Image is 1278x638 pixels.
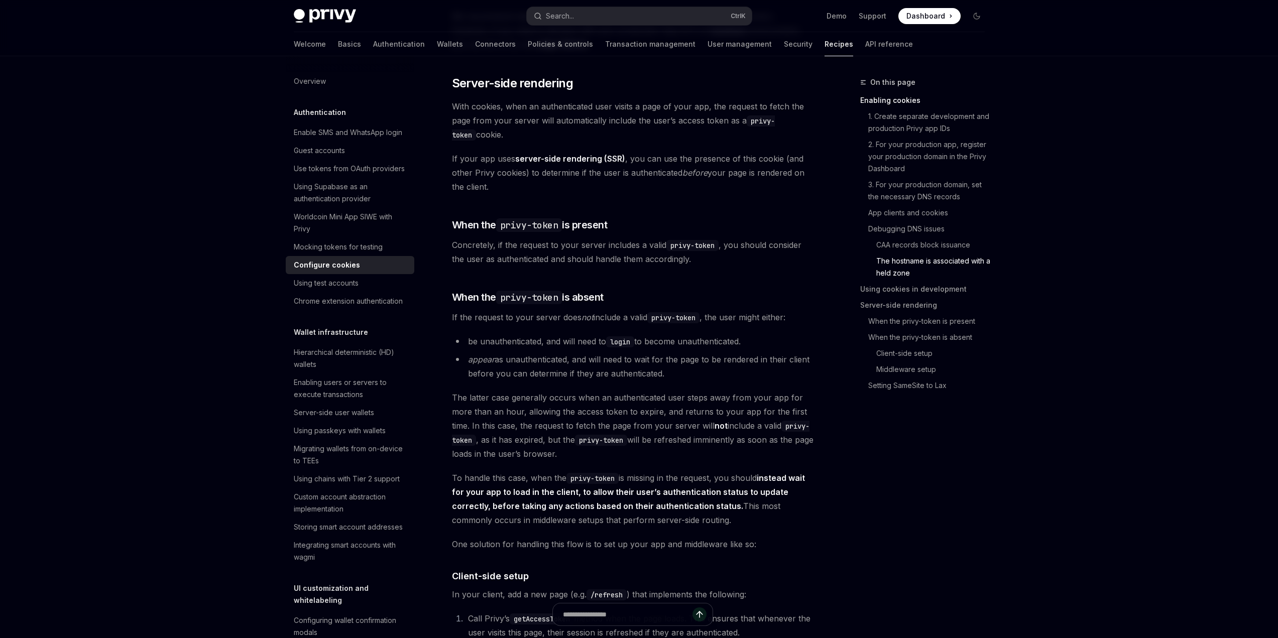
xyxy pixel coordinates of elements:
[286,274,414,292] a: Using test accounts
[286,160,414,178] a: Use tokens from OAuth providers
[868,221,993,237] a: Debugging DNS issues
[286,292,414,310] a: Chrome extension authentication
[452,290,604,304] span: When the is absent
[294,211,408,235] div: Worldcoin Mini App SIWE with Privy
[527,7,752,25] button: Search...CtrlK
[870,76,915,88] span: On this page
[666,240,719,251] code: privy-token
[286,488,414,518] a: Custom account abstraction implementation
[452,471,814,527] span: To handle this case, when the is missing in the request, you should This most commonly occurs in ...
[286,404,414,422] a: Server-side user wallets
[452,391,814,461] span: The latter case generally occurs when an authenticated user steps away from your app for more tha...
[868,377,993,394] a: Setting SameSite to Lax
[294,473,400,485] div: Using chains with Tier 2 support
[906,11,945,21] span: Dashboard
[452,238,814,266] span: Concretely, if the request to your server includes a valid , you should consider the user as auth...
[859,11,886,21] a: Support
[452,334,814,348] li: be unauthenticated, and will need to to become unauthenticated.
[969,8,985,24] button: Toggle dark mode
[452,587,814,601] span: In your client, add a new page (e.g. ) that implements the following:
[294,425,386,437] div: Using passkeys with wallets
[452,310,814,324] span: If the request to your server does include a valid , the user might either:
[294,163,405,175] div: Use tokens from OAuth providers
[868,205,993,221] a: App clients and cookies
[868,177,993,205] a: 3. For your production domain, set the necessary DNS records
[876,237,993,253] a: CAA records block issuance
[286,142,414,160] a: Guest accounts
[546,10,574,22] div: Search...
[528,32,593,56] a: Policies & controls
[294,376,408,401] div: Enabling users or servers to execute transactions
[452,99,814,142] span: With cookies, when an authenticated user visits a page of your app, the request to fetch the page...
[496,218,562,232] code: privy-token
[294,9,356,23] img: dark logo
[876,253,993,281] a: The hostname is associated with a held zone
[496,291,562,304] code: privy-token
[860,297,993,313] a: Server-side rendering
[868,313,993,329] a: When the privy-token is present
[868,108,993,137] a: 1. Create separate development and production Privy app IDs
[373,32,425,56] a: Authentication
[452,152,814,194] span: If your app uses , you can use the presence of this cookie (and other Privy cookies) to determine...
[286,123,414,142] a: Enable SMS and WhatsApp login
[294,106,346,118] h5: Authentication
[437,32,463,56] a: Wallets
[294,326,368,338] h5: Wallet infrastructure
[827,11,847,21] a: Demo
[294,32,326,56] a: Welcome
[286,238,414,256] a: Mocking tokens for testing
[452,218,608,232] span: When the is present
[294,443,408,467] div: Migrating wallets from on-device to TEEs
[898,8,961,24] a: Dashboard
[865,32,913,56] a: API reference
[294,521,403,533] div: Storing smart account addresses
[294,295,403,307] div: Chrome extension authentication
[294,582,414,606] h5: UI customization and whitelabeling
[468,354,495,364] em: appear
[294,277,359,289] div: Using test accounts
[286,373,414,404] a: Enabling users or servers to execute transactions
[860,281,993,297] a: Using cookies in development
[286,208,414,238] a: Worldcoin Mini App SIWE with Privy
[286,440,414,470] a: Migrating wallets from on-device to TEEs
[692,607,707,621] button: Send message
[286,72,414,90] a: Overview
[286,343,414,373] a: Hierarchical deterministic (HD) wallets
[452,569,529,583] span: Client-side setup
[452,352,814,380] li: as unauthenticated, and will need to wait for the page to be rendered in their client before you ...
[452,75,573,91] span: Server-side rendering
[294,491,408,515] div: Custom account abstraction implementation
[286,518,414,536] a: Storing smart account addresses
[294,539,408,563] div: Integrating smart accounts with wagmi
[647,312,700,323] code: privy-token
[286,536,414,566] a: Integrating smart accounts with wagmi
[587,589,627,600] code: /refresh
[294,346,408,370] div: Hierarchical deterministic (HD) wallets
[876,361,993,377] a: Middleware setup
[286,178,414,208] a: Using Supabase as an authentication provider
[286,422,414,440] a: Using passkeys with wallets
[294,181,408,205] div: Using Supabase as an authentication provider
[575,435,627,446] code: privy-token
[868,137,993,177] a: 2. For your production app, register your production domain in the Privy Dashboard
[294,259,360,271] div: Configure cookies
[682,168,708,178] em: before
[566,473,619,484] code: privy-token
[286,256,414,274] a: Configure cookies
[876,345,993,361] a: Client-side setup
[294,126,402,139] div: Enable SMS and WhatsApp login
[708,32,772,56] a: User management
[606,336,634,347] code: login
[825,32,853,56] a: Recipes
[338,32,361,56] a: Basics
[784,32,812,56] a: Security
[294,407,374,419] div: Server-side user wallets
[294,145,345,157] div: Guest accounts
[294,75,326,87] div: Overview
[452,537,814,551] span: One solution for handling this flow is to set up your app and middleware like so:
[868,329,993,345] a: When the privy-token is absent
[605,32,695,56] a: Transaction management
[860,92,993,108] a: Enabling cookies
[731,12,746,20] span: Ctrl K
[286,470,414,488] a: Using chains with Tier 2 support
